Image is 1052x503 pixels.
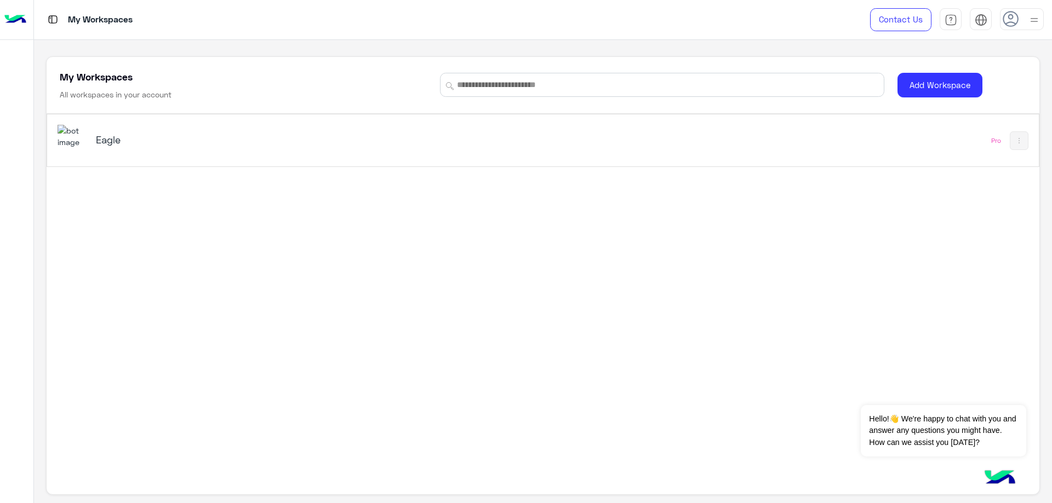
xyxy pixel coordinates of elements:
[4,8,26,31] img: Logo
[60,70,133,83] h5: My Workspaces
[870,8,931,31] a: Contact Us
[60,89,171,100] h6: All workspaces in your account
[58,125,87,148] img: 713415422032625
[1027,13,1041,27] img: profile
[96,133,445,146] h5: Eagle
[945,14,957,26] img: tab
[46,13,60,26] img: tab
[991,136,1001,145] div: Pro
[897,73,982,97] button: Add Workspace
[68,13,133,27] p: My Workspaces
[940,8,962,31] a: tab
[975,14,987,26] img: tab
[981,459,1019,498] img: hulul-logo.png
[861,405,1026,456] span: Hello!👋 We're happy to chat with you and answer any questions you might have. How can we assist y...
